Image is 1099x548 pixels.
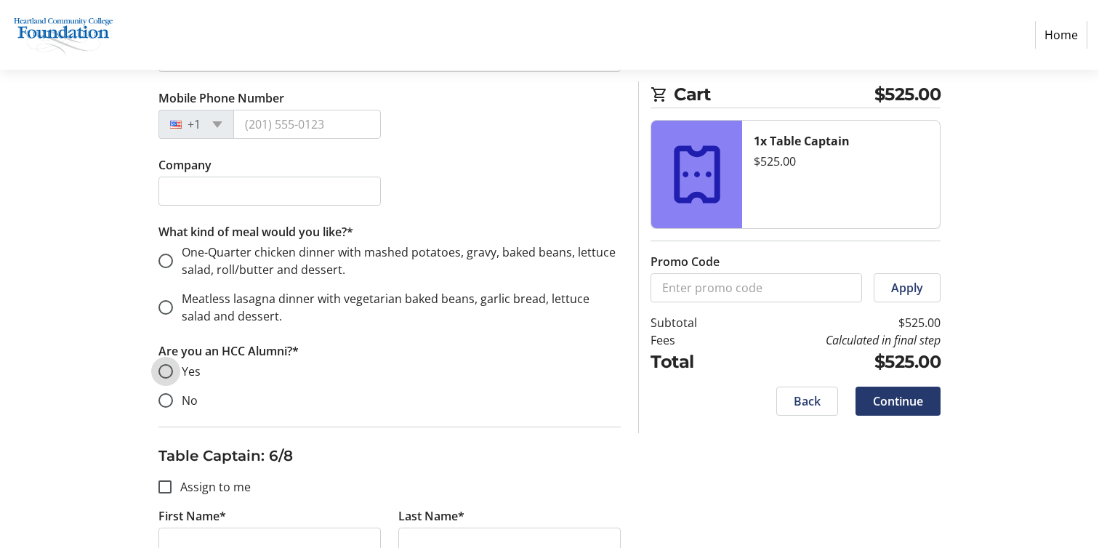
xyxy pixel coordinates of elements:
label: Promo Code [651,253,720,270]
span: $525.00 [874,81,941,108]
input: Enter promo code [651,273,862,302]
span: No [182,392,198,408]
button: Continue [856,387,941,416]
span: Apply [891,279,923,297]
p: Are you an HCC Alumni?* [158,342,621,360]
span: Cart [674,81,874,108]
td: $525.00 [734,349,941,375]
label: Mobile Phone Number [158,89,284,107]
label: Company [158,156,212,174]
td: Subtotal [651,314,734,331]
span: Meatless lasagna dinner with vegetarian baked beans, garlic bread, lettuce salad and dessert. [182,291,592,324]
button: Back [776,387,838,416]
p: What kind of meal would you like?* [158,223,621,241]
span: Back [794,392,821,410]
img: Heartland Community College Foundation's Logo [12,6,115,64]
label: First Name* [158,507,226,525]
span: Continue [873,392,923,410]
label: Assign to me [172,478,251,496]
h3: Table Captain: 6/8 [158,445,621,467]
span: One-Quarter chicken dinner with mashed potatoes, gravy, baked beans, lettuce salad, roll/butter a... [182,244,619,278]
div: $525.00 [754,153,928,170]
a: Home [1035,21,1087,49]
strong: 1x Table Captain [754,133,850,149]
label: Last Name* [398,507,464,525]
td: Total [651,349,734,375]
td: Fees [651,331,734,349]
input: (201) 555-0123 [233,110,381,139]
td: $525.00 [734,314,941,331]
button: Apply [874,273,941,302]
td: Calculated in final step [734,331,941,349]
span: Yes [182,363,201,379]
